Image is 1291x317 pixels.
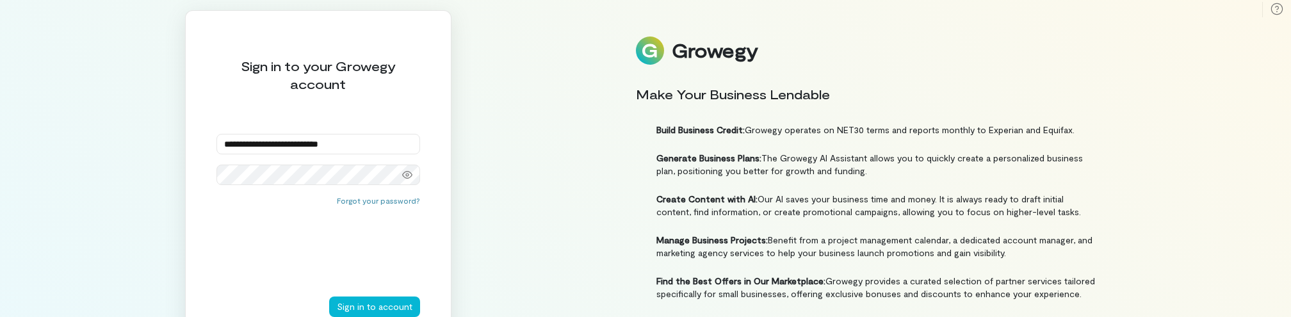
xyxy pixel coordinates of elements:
button: Forgot your password? [337,195,420,206]
button: Sign in to account [329,297,420,317]
div: Sign in to your Growegy account [216,57,420,93]
li: Growegy operates on NET30 terms and reports monthly to Experian and Equifax. [636,124,1096,136]
strong: Manage Business Projects: [656,234,768,245]
div: Make Your Business Lendable [636,85,1096,103]
strong: Generate Business Plans: [656,152,761,163]
li: Benefit from a project management calendar, a dedicated account manager, and marketing agency ser... [636,234,1096,259]
strong: Create Content with AI: [656,193,758,204]
div: Growegy [672,40,758,61]
img: Logo [636,37,664,65]
strong: Find the Best Offers in Our Marketplace: [656,275,825,286]
li: Our AI saves your business time and money. It is always ready to draft initial content, find info... [636,193,1096,218]
li: The Growegy AI Assistant allows you to quickly create a personalized business plan, positioning y... [636,152,1096,177]
strong: Build Business Credit: [656,124,745,135]
li: Growegy provides a curated selection of partner services tailored specifically for small business... [636,275,1096,300]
